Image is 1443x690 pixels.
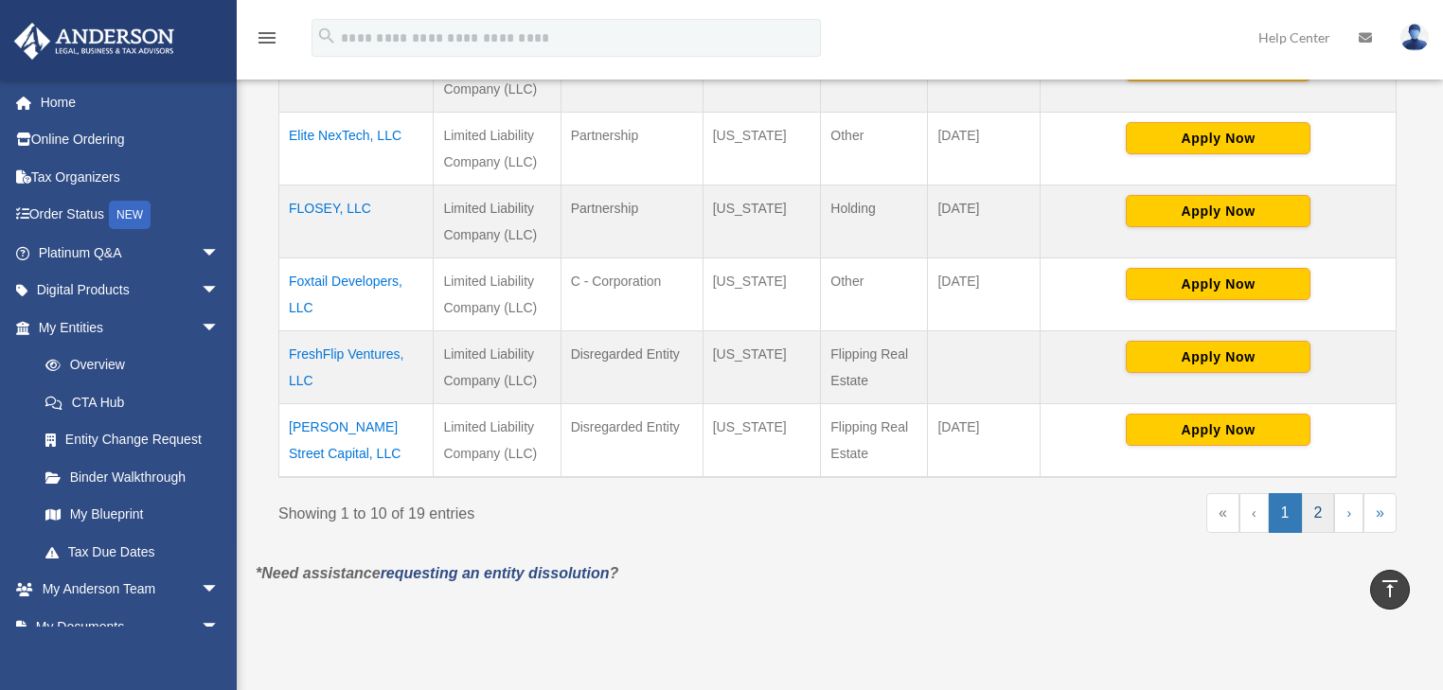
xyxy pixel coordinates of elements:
[1269,493,1302,533] a: 1
[27,421,239,459] a: Entity Change Request
[201,272,239,310] span: arrow_drop_down
[1126,195,1310,227] button: Apply Now
[27,533,239,571] a: Tax Due Dates
[13,234,248,272] a: Platinum Q&Aarrow_drop_down
[434,330,561,403] td: Limited Liability Company (LLC)
[434,257,561,330] td: Limited Liability Company (LLC)
[279,185,434,257] td: FLOSEY, LLC
[1334,493,1363,533] a: Next
[703,112,821,185] td: [US_STATE]
[201,309,239,347] span: arrow_drop_down
[13,196,248,235] a: Order StatusNEW
[1126,122,1310,154] button: Apply Now
[703,257,821,330] td: [US_STATE]
[201,234,239,273] span: arrow_drop_down
[201,571,239,610] span: arrow_drop_down
[316,26,337,46] i: search
[201,608,239,646] span: arrow_drop_down
[821,330,928,403] td: Flipping Real Estate
[928,112,1041,185] td: [DATE]
[561,185,703,257] td: Partnership
[256,565,618,581] em: *Need assistance ?
[13,121,248,159] a: Online Ordering
[561,330,703,403] td: Disregarded Entity
[279,330,434,403] td: FreshFlip Ventures, LLC
[27,383,239,421] a: CTA Hub
[13,83,248,121] a: Home
[561,257,703,330] td: C - Corporation
[13,608,248,646] a: My Documentsarrow_drop_down
[1302,493,1335,533] a: 2
[279,403,434,477] td: [PERSON_NAME] Street Capital, LLC
[13,158,248,196] a: Tax Organizers
[928,185,1041,257] td: [DATE]
[1363,493,1397,533] a: Last
[1126,268,1310,300] button: Apply Now
[821,403,928,477] td: Flipping Real Estate
[928,403,1041,477] td: [DATE]
[13,272,248,310] a: Digital Productsarrow_drop_down
[13,571,248,609] a: My Anderson Teamarrow_drop_down
[27,346,229,384] a: Overview
[109,201,151,229] div: NEW
[434,185,561,257] td: Limited Liability Company (LLC)
[703,185,821,257] td: [US_STATE]
[1239,493,1269,533] a: Previous
[9,23,180,60] img: Anderson Advisors Platinum Portal
[703,403,821,477] td: [US_STATE]
[27,496,239,534] a: My Blueprint
[821,257,928,330] td: Other
[561,112,703,185] td: Partnership
[434,403,561,477] td: Limited Liability Company (LLC)
[256,33,278,49] a: menu
[279,257,434,330] td: Foxtail Developers, LLC
[1126,341,1310,373] button: Apply Now
[703,330,821,403] td: [US_STATE]
[256,27,278,49] i: menu
[279,112,434,185] td: Elite NexTech, LLC
[278,493,824,527] div: Showing 1 to 10 of 19 entries
[1400,24,1429,51] img: User Pic
[821,185,928,257] td: Holding
[13,309,239,346] a: My Entitiesarrow_drop_down
[821,112,928,185] td: Other
[27,458,239,496] a: Binder Walkthrough
[434,112,561,185] td: Limited Liability Company (LLC)
[1126,414,1310,446] button: Apply Now
[1206,493,1239,533] a: First
[561,403,703,477] td: Disregarded Entity
[1379,577,1401,600] i: vertical_align_top
[381,565,610,581] a: requesting an entity dissolution
[1370,570,1410,610] a: vertical_align_top
[928,257,1041,330] td: [DATE]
